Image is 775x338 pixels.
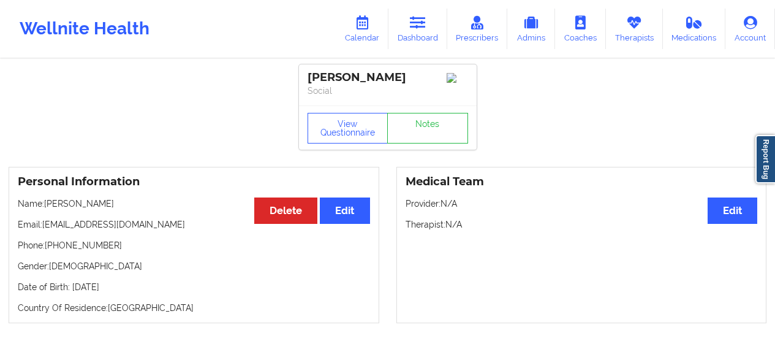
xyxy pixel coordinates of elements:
[18,302,370,314] p: Country Of Residence: [GEOGRAPHIC_DATA]
[18,239,370,252] p: Phone: [PHONE_NUMBER]
[725,9,775,49] a: Account
[18,198,370,210] p: Name: [PERSON_NAME]
[387,113,468,144] a: Notes
[447,9,508,49] a: Prescribers
[336,9,388,49] a: Calendar
[320,198,369,224] button: Edit
[18,260,370,272] p: Gender: [DEMOGRAPHIC_DATA]
[254,198,317,224] button: Delete
[18,218,370,231] p: Email: [EMAIL_ADDRESS][DOMAIN_NAME]
[555,9,606,49] a: Coaches
[447,73,468,83] img: Image%2Fplaceholer-image.png
[663,9,726,49] a: Medications
[406,175,758,189] h3: Medical Team
[708,198,757,224] button: Edit
[18,175,370,189] h3: Personal Information
[308,113,388,144] button: View Questionnaire
[308,85,468,97] p: Social
[388,9,447,49] a: Dashboard
[606,9,663,49] a: Therapists
[308,71,468,85] div: [PERSON_NAME]
[406,218,758,231] p: Therapist: N/A
[18,281,370,293] p: Date of Birth: [DATE]
[507,9,555,49] a: Admins
[755,135,775,183] a: Report Bug
[406,198,758,210] p: Provider: N/A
